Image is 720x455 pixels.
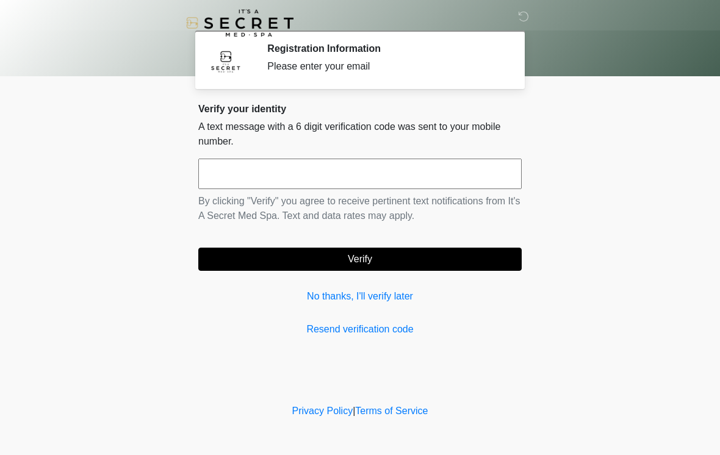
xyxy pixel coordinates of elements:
p: A text message with a 6 digit verification code was sent to your mobile number. [198,120,522,149]
h2: Verify your identity [198,103,522,115]
a: No thanks, I'll verify later [198,289,522,304]
a: Terms of Service [355,406,428,416]
a: | [353,406,355,416]
button: Verify [198,248,522,271]
a: Privacy Policy [292,406,353,416]
p: By clicking "Verify" you agree to receive pertinent text notifications from It's A Secret Med Spa... [198,194,522,223]
h2: Registration Information [267,43,503,54]
div: Please enter your email [267,59,503,74]
img: It's A Secret Med Spa Logo [186,9,293,37]
img: Agent Avatar [207,43,244,79]
a: Resend verification code [198,322,522,337]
